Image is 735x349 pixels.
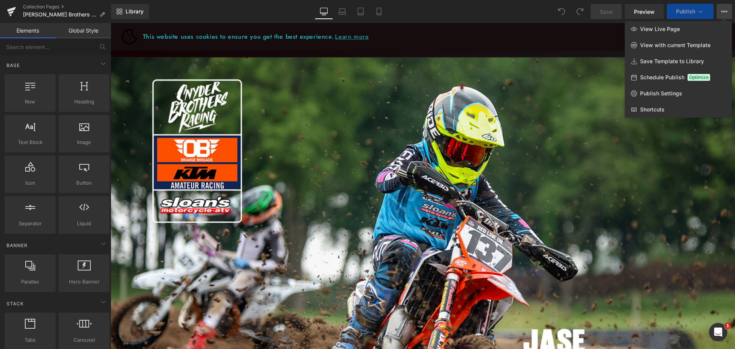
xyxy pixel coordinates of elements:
button: View Live PageView with current TemplateSave Template to LibrarySchedule PublishOptimizePublish S... [717,4,732,19]
span: Button [61,179,107,187]
a: Preview [625,4,664,19]
span: Liquid [61,220,107,228]
a: Global Style [56,23,111,38]
a: Laptop [333,4,351,19]
span: This website uses cookies to ensure you get the best experience. [32,8,533,20]
iframe: Intercom live chat [709,323,727,341]
a: Decline [539,6,570,21]
span: [PERSON_NAME] Brothers Racing [23,11,96,18]
span: 1 [725,323,731,329]
span: Stack [6,300,24,307]
img: MX Threads [11,6,26,21]
a: New Library [111,4,149,19]
span: Base [6,62,21,69]
span: View with current Template [640,42,710,49]
span: Image [61,138,107,146]
span: Hero Banner [61,278,107,286]
span: Text Block [7,138,53,146]
span: Banner [6,242,28,249]
span: Parallax [7,278,53,286]
span: Preview [634,8,655,16]
span: Save [600,8,612,16]
span: Optimize [688,74,710,81]
a: Mobile [370,4,388,19]
a: Collection Pages [23,4,111,10]
a: Tablet [351,4,370,19]
a: Learn more [223,8,259,20]
button: Redo [572,4,588,19]
span: Publish Settings [640,90,682,97]
a: Desktop [315,4,333,19]
span: View Live Page [640,26,680,33]
span: Carousel [61,336,107,344]
button: Publish [667,4,714,19]
span: Close the cookie banner [608,11,614,16]
button: Undo [554,4,569,19]
span: Schedule Publish [640,74,684,81]
span: Tabs [7,336,53,344]
span: Library [126,8,144,15]
span: Separator [7,220,53,228]
span: Icon [7,179,53,187]
span: Save Template to Library [640,58,704,65]
span: Heading [61,98,107,106]
a: Accept [573,6,603,21]
span: Row [7,98,53,106]
span: Shortcuts [640,106,665,113]
span: Publish [676,8,695,15]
